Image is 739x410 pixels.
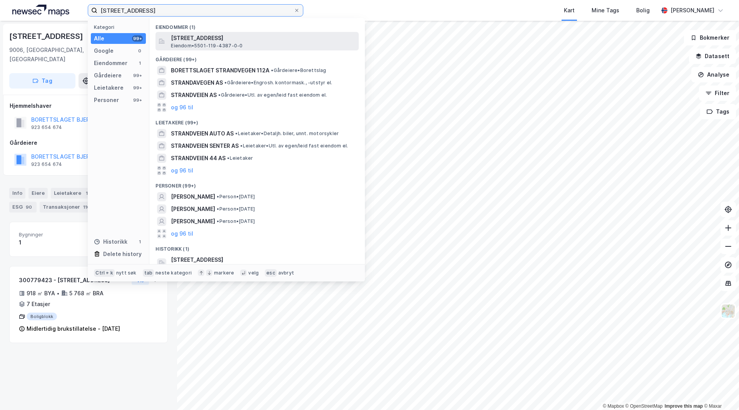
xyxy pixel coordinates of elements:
[94,269,115,277] div: Ctrl + k
[69,289,104,298] div: 5 768 ㎡ BRA
[171,66,269,75] span: BORETTSLAGET STRANDVEGEN 112A
[171,229,193,238] button: og 96 til
[94,95,119,105] div: Personer
[132,35,143,42] div: 99+
[19,238,85,247] div: 1
[171,78,223,87] span: STRANDAVEGEN AS
[9,73,75,89] button: Tag
[94,59,127,68] div: Eiendommer
[28,188,48,199] div: Eiere
[149,114,365,127] div: Leietakere (99+)
[137,60,143,66] div: 1
[137,239,143,245] div: 1
[171,90,217,100] span: STRANDVEIEN AS
[94,46,114,55] div: Google
[240,143,348,149] span: Leietaker • Utl. av egen/leid fast eiendom el.
[94,71,122,80] div: Gårdeiere
[564,6,575,15] div: Kart
[40,202,95,213] div: Transaksjoner
[19,276,129,285] div: 300779423 - [STREET_ADDRESS]
[171,43,242,49] span: Eiendom • 5501-119-4387-0-0
[240,143,242,149] span: •
[171,141,239,151] span: STRANDVEIEN SENTER AS
[57,290,60,296] div: •
[217,194,219,199] span: •
[670,6,714,15] div: [PERSON_NAME]
[10,138,167,147] div: Gårdeiere
[171,33,356,43] span: [STREET_ADDRESS]
[82,203,92,211] div: 110
[217,218,255,224] span: Person • [DATE]
[701,373,739,410] div: Kontrollprogram for chat
[171,166,193,175] button: og 96 til
[691,67,736,82] button: Analyse
[9,30,85,42] div: [STREET_ADDRESS]
[248,270,259,276] div: velg
[235,131,339,137] span: Leietaker • Detaljh. biler, unnt. motorsykler
[171,103,193,112] button: og 96 til
[224,80,332,86] span: Gårdeiere • Engrosh. kontormask., -utstyr el.
[132,72,143,79] div: 99+
[137,48,143,54] div: 0
[9,188,25,199] div: Info
[227,155,229,161] span: •
[94,24,146,30] div: Kategori
[171,129,234,138] span: STRANDVEIEN AUTO AS
[265,269,277,277] div: esc
[625,403,663,409] a: OpenStreetMap
[689,49,736,64] button: Datasett
[217,206,219,212] span: •
[171,154,226,163] span: STRANDVEIEN 44 AS
[103,249,142,259] div: Delete history
[218,92,327,98] span: Gårdeiere • Utl. av egen/leid fast eiendom el.
[149,240,365,254] div: Historikk (1)
[636,6,650,15] div: Bolig
[31,161,62,167] div: 923 654 674
[94,34,104,43] div: Alle
[217,218,219,224] span: •
[721,304,736,318] img: Z
[83,189,90,197] div: 1
[278,270,294,276] div: avbryt
[149,177,365,191] div: Personer (99+)
[10,101,167,110] div: Hjemmelshaver
[171,255,356,264] span: [STREET_ADDRESS]
[701,373,739,410] iframe: Chat Widget
[171,192,215,201] span: [PERSON_NAME]
[143,269,154,277] div: tab
[9,45,105,64] div: 9006, [GEOGRAPHIC_DATA], [GEOGRAPHIC_DATA]
[149,50,365,64] div: Gårdeiere (99+)
[699,85,736,101] button: Filter
[224,80,227,85] span: •
[218,92,221,98] span: •
[132,85,143,91] div: 99+
[592,6,619,15] div: Mine Tags
[19,231,85,238] span: Bygninger
[217,206,255,212] span: Person • [DATE]
[31,124,62,131] div: 923 654 674
[214,270,234,276] div: markere
[51,188,94,199] div: Leietakere
[27,324,120,333] div: Midlertidig brukstillatelse - [DATE]
[171,204,215,214] span: [PERSON_NAME]
[235,131,237,136] span: •
[700,104,736,119] button: Tags
[271,67,273,73] span: •
[149,18,365,32] div: Eiendommer (1)
[116,270,137,276] div: nytt søk
[97,5,294,16] input: Søk på adresse, matrikkel, gårdeiere, leietakere eller personer
[684,30,736,45] button: Bokmerker
[94,237,127,246] div: Historikk
[12,5,69,16] img: logo.a4113a55bc3d86da70a041830d287a7e.svg
[227,155,253,161] span: Leietaker
[24,203,33,211] div: 90
[132,97,143,103] div: 99+
[171,217,215,226] span: [PERSON_NAME]
[155,270,192,276] div: neste kategori
[94,83,124,92] div: Leietakere
[27,300,50,309] div: 7 Etasjer
[603,403,624,409] a: Mapbox
[27,289,55,298] div: 918 ㎡ BYA
[271,67,326,74] span: Gårdeiere • Borettslag
[217,194,255,200] span: Person • [DATE]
